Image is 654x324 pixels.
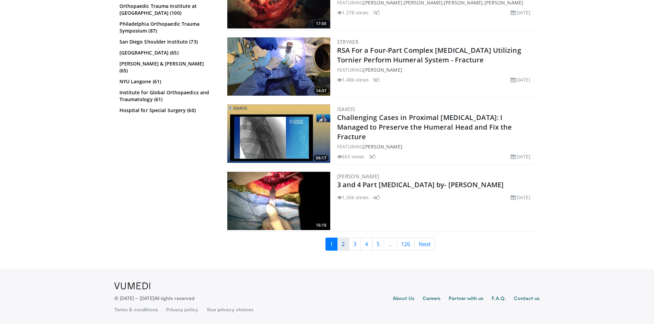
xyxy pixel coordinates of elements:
[226,238,535,251] nav: Search results pages
[227,172,330,230] img: 92180fe1-b95b-4b17-9649-dbdb6030495c.300x170_q85_crop-smart_upscale.jpg
[510,76,531,83] li: [DATE]
[227,172,330,230] a: 16:18
[397,238,415,251] a: 126
[510,194,531,201] li: [DATE]
[373,76,380,83] li: 9
[337,153,365,160] li: 653 views
[373,194,380,201] li: 4
[314,155,329,161] span: 06:17
[337,143,533,150] div: FEATURING
[337,66,533,73] div: FEATURING
[337,76,369,83] li: 1,486 views
[119,60,214,74] a: [PERSON_NAME] & [PERSON_NAME] (65)
[372,238,384,251] a: 5
[337,46,521,64] a: RSA For a Four-Part Complex [MEDICAL_DATA] Utilizing Tornier Perform Humeral System - Fracture
[514,295,540,303] a: Contact us
[337,238,349,251] a: 2
[314,222,329,228] span: 16:18
[510,153,531,160] li: [DATE]
[314,88,329,94] span: 14:37
[337,180,504,189] a: 3 and 4 Part [MEDICAL_DATA] by- [PERSON_NAME]
[119,107,214,114] a: Hospital for Special Surgery (60)
[423,295,441,303] a: Careers
[119,21,214,34] a: Philadelphia Orthopaedic Trauma Symposium (87)
[119,78,214,85] a: NYU Langone (61)
[373,9,380,16] li: 7
[363,143,402,150] a: [PERSON_NAME]
[337,9,369,16] li: 1,378 views
[154,295,194,301] span: All rights reserved
[325,238,337,251] a: 1
[414,238,435,251] a: Next
[119,49,214,56] a: [GEOGRAPHIC_DATA] (65)
[114,283,150,289] img: VuMedi Logo
[227,105,330,163] img: 0da370c3-3a9a-48c5-acee-7bda000221a1.300x170_q85_crop-smart_upscale.jpg
[337,38,359,45] a: Stryker
[166,306,198,313] a: Privacy policy
[510,9,531,16] li: [DATE]
[337,194,369,201] li: 1,266 views
[227,37,330,96] a: 14:37
[119,3,214,16] a: Orthopaedic Trauma Institute at [GEOGRAPHIC_DATA] (100)
[119,89,214,103] a: Institute for Global Orthopaedics and Traumatology (61)
[206,306,253,313] a: Your privacy choices
[363,67,402,73] a: [PERSON_NAME]
[369,153,376,160] li: 3
[314,21,329,27] span: 17:50
[449,295,483,303] a: Partner with us
[227,37,330,96] img: df0f1406-0bb0-472e-a021-c1964535cf7e.300x170_q85_crop-smart_upscale.jpg
[119,38,214,45] a: San Diego Shoulder Institute (73)
[492,295,505,303] a: F.A.Q.
[360,238,372,251] a: 4
[114,306,158,313] a: Terms & conditions
[337,173,379,180] a: [PERSON_NAME]
[114,295,195,302] p: © [DATE] – [DATE]
[337,106,355,112] a: ISAKOS
[227,105,330,163] a: 06:17
[337,113,512,141] a: Challenging Cases in Proximal [MEDICAL_DATA]: I Managed to Preserve the Humeral Head and Fix the ...
[349,238,361,251] a: 3
[393,295,414,303] a: About Us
